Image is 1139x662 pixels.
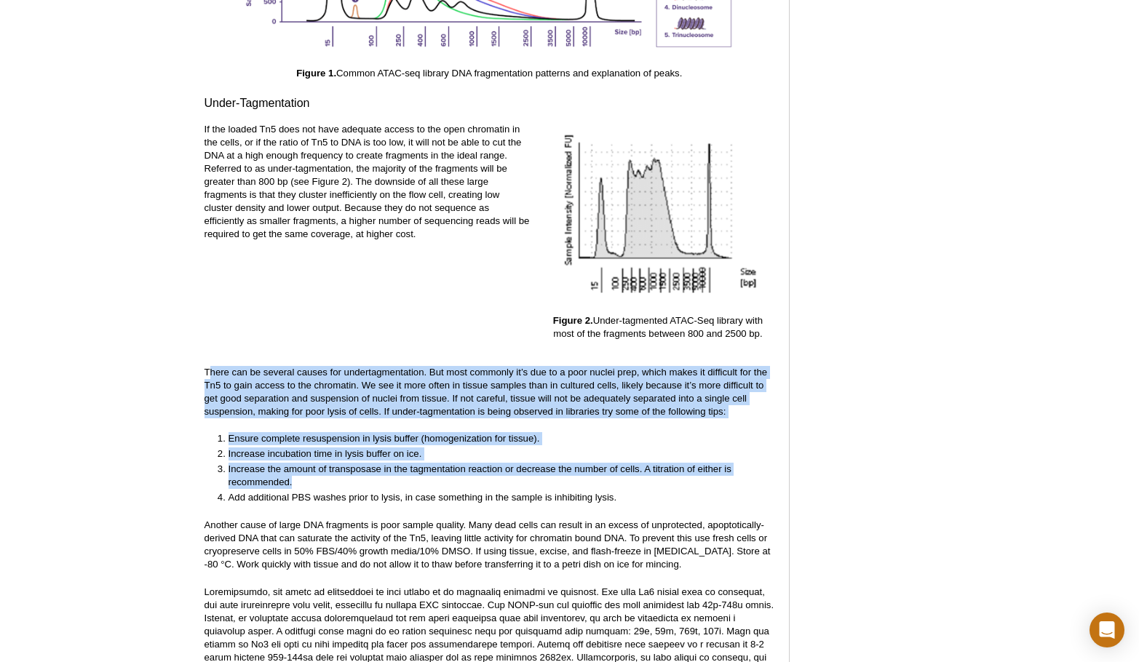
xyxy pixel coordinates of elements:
[229,432,761,445] li: Ensure complete resuspension in lysis buffer (homogenization for tissue).
[549,123,767,296] img: Under-tagmented ATAC-Seq library
[205,67,774,80] p: Common ATAC-seq library DNA fragmentation patterns and explanation of peaks.
[229,463,761,489] li: Increase the amount of transposase in the tagmentation reaction or decrease the number of cells. ...
[541,314,774,340] p: Under-tagmented ATAC-Seq library with most of the fragments between 800 and 2500 bp.
[205,95,774,112] h3: Under-Tagmentation
[296,68,336,79] strong: Figure 1.
[229,491,761,504] li: Add additional PBS washes prior to lysis, in case something in the sample is inhibiting lysis.
[205,123,531,241] p: If the loaded Tn5 does not have adequate access to the open chromatin in the cells, or if the rat...
[205,519,774,571] p: Another cause of large DNA fragments is poor sample quality. Many dead cells can result in an exc...
[205,366,774,418] p: There can be several causes for undertagmentation. But most commonly it’s due to a poor nuclei pr...
[229,447,761,460] li: Increase incubation time in lysis buffer on ice.
[1090,613,1124,647] div: Open Intercom Messenger
[553,315,593,326] strong: Figure 2.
